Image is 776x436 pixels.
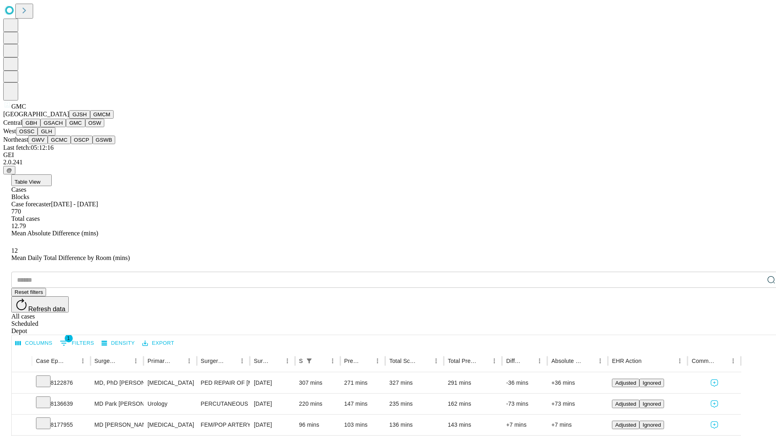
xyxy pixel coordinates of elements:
span: 12.79 [11,222,26,229]
button: Show filters [58,337,96,350]
button: @ [3,166,15,174]
div: 143 mins [448,415,498,435]
button: Ignored [639,400,664,408]
div: Difference [506,358,522,364]
button: Select columns [13,337,55,350]
button: Expand [16,418,28,432]
button: Ignored [639,379,664,387]
div: 327 mins [389,373,440,393]
button: OSSC [16,127,38,136]
button: GSWB [93,136,116,144]
div: 8136639 [36,394,86,414]
button: Menu [430,355,442,367]
span: @ [6,167,12,173]
button: Sort [716,355,727,367]
button: Ignored [639,421,664,429]
button: GSACH [40,119,66,127]
button: Sort [642,355,654,367]
button: Reset filters [11,288,46,296]
button: Menu [534,355,545,367]
button: Density [99,337,137,350]
button: Show filters [304,355,315,367]
div: GEI [3,151,773,159]
div: [DATE] [254,373,291,393]
button: GWV [28,136,48,144]
span: West [3,128,16,134]
span: 770 [11,208,21,215]
button: Menu [489,355,500,367]
button: Menu [77,355,89,367]
span: Table View [15,179,40,185]
div: 235 mins [389,394,440,414]
span: Last fetch: 05:12:16 [3,144,54,151]
div: [MEDICAL_DATA] [148,415,192,435]
div: +73 mins [551,394,604,414]
button: Menu [674,355,685,367]
button: Menu [183,355,195,367]
button: Sort [172,355,183,367]
div: Primary Service [148,358,171,364]
span: GMC [11,103,26,110]
span: Refresh data [28,306,65,312]
div: Case Epic Id [36,358,65,364]
button: Menu [727,355,739,367]
div: 147 mins [344,394,382,414]
button: GJSH [69,110,90,119]
div: Urology [148,394,192,414]
div: [MEDICAL_DATA] [148,373,192,393]
span: Northeast [3,136,28,143]
div: Total Scheduled Duration [389,358,418,364]
div: MD, PhD [PERSON_NAME] [PERSON_NAME] Md Phd [95,373,139,393]
div: Surgeon Name [95,358,118,364]
span: Case forecaster [11,201,51,208]
button: Expand [16,397,28,411]
button: Menu [595,355,606,367]
button: Sort [316,355,327,367]
div: 291 mins [448,373,498,393]
div: 8177955 [36,415,86,435]
button: Menu [130,355,141,367]
button: Sort [477,355,489,367]
div: PED REPAIR OF [MEDICAL_DATA] OR CARINATUM [201,373,246,393]
div: MD Park [PERSON_NAME] [95,394,139,414]
button: Table View [11,174,52,186]
button: Sort [361,355,372,367]
button: Sort [66,355,77,367]
div: Predicted In Room Duration [344,358,360,364]
span: Adjusted [615,380,636,386]
button: Expand [16,376,28,390]
div: -36 mins [506,373,543,393]
span: Ignored [643,380,661,386]
div: 96 mins [299,415,336,435]
div: EHR Action [612,358,641,364]
span: Total cases [11,215,40,222]
button: Sort [583,355,595,367]
div: MD [PERSON_NAME] [PERSON_NAME] Md [95,415,139,435]
div: 307 mins [299,373,336,393]
div: 2.0.241 [3,159,773,166]
div: [DATE] [254,394,291,414]
div: +36 mins [551,373,604,393]
button: OSCP [71,136,93,144]
div: Surgery Date [254,358,270,364]
span: Ignored [643,401,661,407]
button: Menu [327,355,338,367]
span: Adjusted [615,401,636,407]
div: 8122876 [36,373,86,393]
span: Mean Daily Total Difference by Room (mins) [11,254,130,261]
div: 162 mins [448,394,498,414]
div: +7 mins [506,415,543,435]
button: Menu [282,355,293,367]
div: 1 active filter [304,355,315,367]
button: Menu [372,355,383,367]
button: GLH [38,127,55,136]
button: Refresh data [11,296,69,312]
div: 136 mins [389,415,440,435]
span: Mean Absolute Difference (mins) [11,230,98,237]
div: Absolute Difference [551,358,582,364]
button: Adjusted [612,400,639,408]
button: GBH [22,119,40,127]
span: Central [3,119,22,126]
div: Total Predicted Duration [448,358,477,364]
button: Adjusted [612,379,639,387]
